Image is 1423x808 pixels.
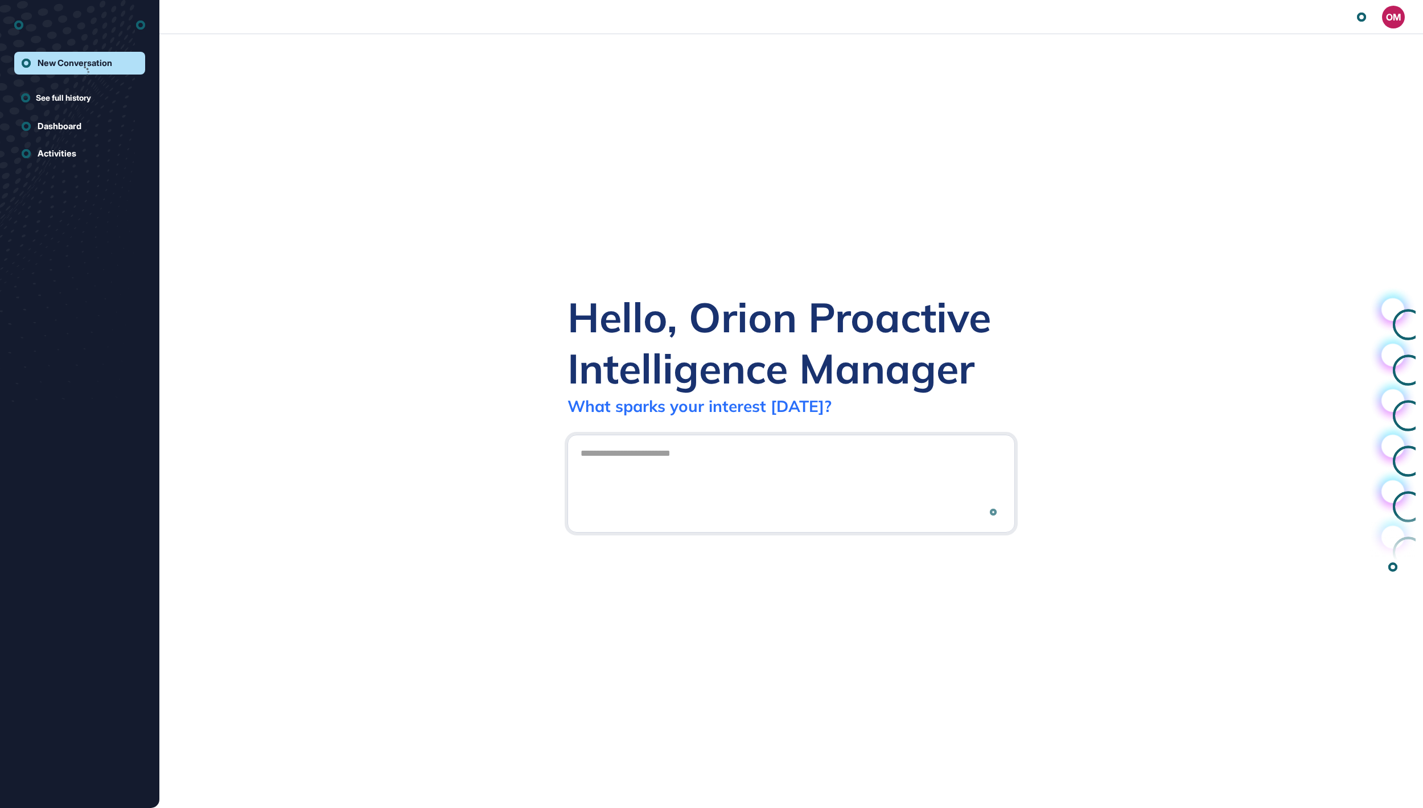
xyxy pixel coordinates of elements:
[14,115,145,138] a: Dashboard
[38,121,81,131] div: Dashboard
[14,142,145,165] a: Activities
[38,149,76,159] div: Activities
[567,291,1015,394] div: Hello, Orion Proactive Intelligence Manager
[14,16,23,34] div: entrapeer-logo
[1382,6,1405,28] button: OM
[36,92,91,104] span: See full history
[38,58,112,68] div: New Conversation
[21,92,145,104] a: See full history
[567,396,832,416] div: What sparks your interest [DATE]?
[14,52,145,75] a: New Conversation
